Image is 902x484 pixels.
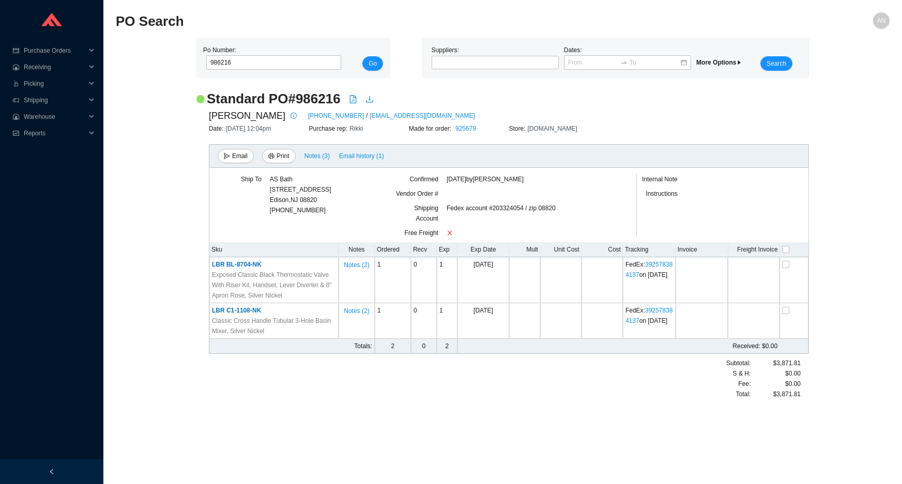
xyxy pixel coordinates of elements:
a: download [365,95,374,105]
span: FedEx : on [DATE] [625,261,672,278]
div: $3,871.81 [751,358,801,368]
span: Vendor Order # [396,190,438,197]
span: to [620,59,628,66]
th: Unit Cost [540,242,582,257]
button: Go [362,56,383,71]
span: credit-card [12,48,20,54]
button: Notes (2) [343,259,370,267]
span: Go [369,58,377,69]
div: AS Bath [STREET_ADDRESS] Edison , NJ 08820 [270,174,331,205]
span: Email history (1) [339,151,384,161]
span: Internal Note [642,176,678,183]
span: download [365,95,374,103]
span: [DATE] 12:04pm [226,125,271,132]
span: Received: [732,342,760,350]
span: Warehouse [24,108,86,125]
span: Exposed Classic Black Thermostatic Valve With Riser Kit, Handset, Lever Diverter & 8" Apron Rose,... [212,270,336,301]
button: Notes (2) [343,305,370,313]
span: More Options [696,59,742,66]
span: Instructions [646,190,677,197]
span: S & H: [733,368,751,379]
div: $3,871.81 [751,389,801,399]
span: LBR BL-8704-NK [212,261,262,268]
span: send [224,153,230,160]
span: close [447,230,453,236]
span: Date: [209,125,226,132]
span: Confirmed [410,176,438,183]
td: 2 [437,339,457,354]
th: Notes [339,242,375,257]
span: Total: [736,389,751,399]
span: left [49,469,55,475]
span: file-pdf [349,95,357,103]
td: 1 [375,257,411,303]
span: Classic Cross Handle Tubular 3-Hole Basin Mixer, Silver Nickel [212,316,336,336]
td: $0.00 [509,339,779,354]
a: 392578384137 [625,307,672,324]
span: Print [277,151,289,161]
span: Fee : [738,379,751,389]
span: Shipping [24,92,86,108]
button: printerPrint [262,149,296,163]
span: / [366,111,368,121]
input: To [630,57,680,68]
th: Exp [437,242,457,257]
span: printer [268,153,274,160]
span: Purchase Orders [24,42,86,59]
button: Notes (3) [304,150,330,158]
td: [DATE] [457,257,509,303]
div: Suppliers: [429,45,561,71]
span: Rikki [349,125,363,132]
div: [PHONE_NUMBER] [270,174,331,215]
div: Fedex account #203324054 / zip 08820 [447,203,612,228]
th: Cost [582,242,623,257]
th: Freight Invoice [728,242,780,257]
th: Exp Date [457,242,509,257]
td: 1 [437,257,457,303]
div: Sku [211,244,337,255]
button: Email history (1) [339,149,385,163]
td: 1 [375,303,411,339]
h2: PO Search [116,12,696,30]
span: Made for order: [409,125,453,132]
a: 925679 [455,125,476,132]
div: $0.00 [751,368,801,379]
span: Free Freight [405,229,438,237]
span: Notes ( 2 ) [344,306,369,316]
span: Receiving [24,59,86,75]
span: Notes ( 2 ) [344,260,369,270]
span: FedEx : on [DATE] [625,307,672,324]
span: caret-right [736,59,742,66]
span: Reports [24,125,86,142]
span: AN [877,12,886,29]
th: Ordered [375,242,411,257]
span: Notes ( 3 ) [304,151,330,161]
span: Email [232,151,248,161]
td: 0 [411,303,437,339]
span: Subtotal: [726,358,751,368]
span: Search [767,58,786,69]
span: LBR C1-1108-NK [212,307,261,314]
td: 0 [411,339,437,354]
span: Picking [24,75,86,92]
span: [DATE] by [PERSON_NAME] [447,174,524,184]
h2: Standard PO # 986216 [207,90,341,108]
td: 0 [411,257,437,303]
button: sendEmail [218,149,254,163]
span: Purchase rep: [309,125,349,132]
a: [EMAIL_ADDRESS][DOMAIN_NAME] [370,111,475,121]
th: Recv [411,242,437,257]
span: swap-right [620,59,628,66]
th: Tracking [623,242,676,257]
div: Po Number: [203,45,338,71]
span: [DOMAIN_NAME] [528,125,577,132]
th: Invoice [676,242,728,257]
a: 392578384137 [625,261,672,278]
td: 2 [375,339,411,354]
span: Totals: [354,342,372,350]
th: Mult [509,242,540,257]
span: $0.00 [785,379,801,389]
div: Dates: [561,45,694,71]
td: 1 [437,303,457,339]
button: Search [760,56,792,71]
